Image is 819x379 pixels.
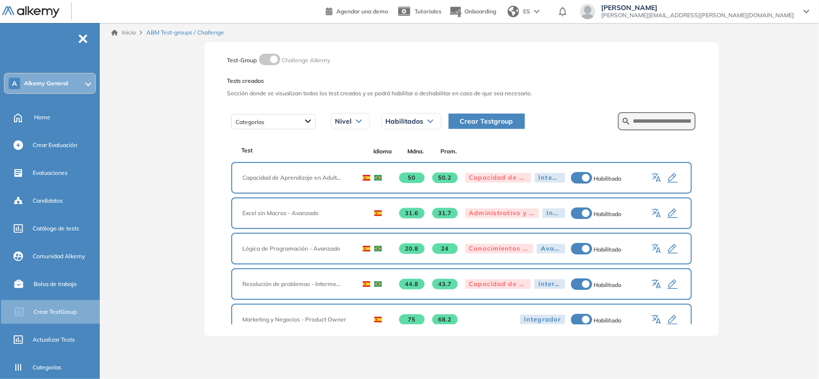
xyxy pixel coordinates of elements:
[374,210,382,216] img: ESP
[399,279,425,289] span: 44.8
[520,315,565,324] div: Integrador
[399,243,425,254] span: 20.8
[33,335,75,344] span: Actualizar Tests
[33,141,77,149] span: Crear Evaluación
[465,208,539,218] div: Administrativo y Gestión, Contable o Financiero
[374,281,382,287] img: BRA
[2,6,59,18] img: Logo
[399,147,432,156] span: Mdna.
[242,146,253,155] span: Test
[227,89,696,98] span: Sección donde se visualizan todos los test creados y se podrá habilitar o deshabilitar en caso de...
[534,279,565,289] div: Intermedio
[432,172,458,183] span: 50.2
[326,5,388,16] a: Agendar una demo
[363,281,370,287] img: ESP
[33,224,79,233] span: Catálogo de tests
[432,243,458,254] span: 24
[508,6,519,17] img: world
[243,244,349,253] span: Lógica de Programación - Avanzado
[594,317,622,324] span: Habilitado
[449,1,496,22] button: Onboarding
[601,4,794,11] span: [PERSON_NAME]
[594,281,622,288] span: Habilitado
[227,57,257,64] span: Test-Group
[543,208,565,218] div: Integrador
[227,77,696,85] span: Tests creados
[464,8,496,15] span: Onboarding
[534,10,540,13] img: arrow
[111,28,136,37] a: Inicio
[33,196,63,205] span: Candidatos
[34,308,77,316] span: Crear TestGroup
[415,8,441,15] span: Tutoriales
[460,116,513,126] span: Crear Testgroup
[336,8,388,15] span: Agendar una demo
[24,80,68,87] span: Alkemy General
[399,208,425,218] span: 31.6
[594,210,622,218] span: Habilitado
[33,363,61,372] span: Categorías
[363,175,370,181] img: ESP
[449,114,525,129] button: Crear Testgroup
[34,280,77,288] span: Bolsa de trabajo
[432,208,458,218] span: 31.7
[366,147,399,156] span: Idioma
[399,172,425,183] span: 50
[243,173,349,182] span: Capacidad de Aprendizaje en Adultos
[374,317,382,322] img: ESP
[12,80,17,87] span: A
[594,246,622,253] span: Habilitado
[243,315,361,324] span: Marketing y Negocios - Product Owner
[335,117,352,125] span: Nivel
[33,169,68,177] span: Evaluaciones
[399,314,425,325] span: 75
[535,173,565,183] div: Integrador
[465,279,531,289] div: Capacidad de Pensamiento
[465,244,533,253] div: Conocimientos fundacionales
[432,314,458,325] span: 68.2
[601,11,794,19] span: [PERSON_NAME][EMAIL_ADDRESS][PERSON_NAME][DOMAIN_NAME]
[243,280,349,288] span: Resolución de problemas - Intermedio
[34,113,50,122] span: Home
[374,246,382,252] img: BRA
[386,117,424,125] span: Habilitados
[465,173,531,183] div: Capacidad de Pensamiento
[33,252,85,261] span: Comunidad Alkemy
[146,28,224,37] span: ABM Test-groups / Challenge
[523,7,530,16] span: ES
[374,175,382,181] img: BRA
[282,57,331,64] span: Challenge Alkemy
[432,279,458,289] span: 43.7
[243,209,361,218] span: Excel sin Macros - Avanzado
[594,175,622,182] span: Habilitado
[363,246,370,252] img: ESP
[537,244,565,253] div: Avanzado
[432,147,465,156] span: Prom.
